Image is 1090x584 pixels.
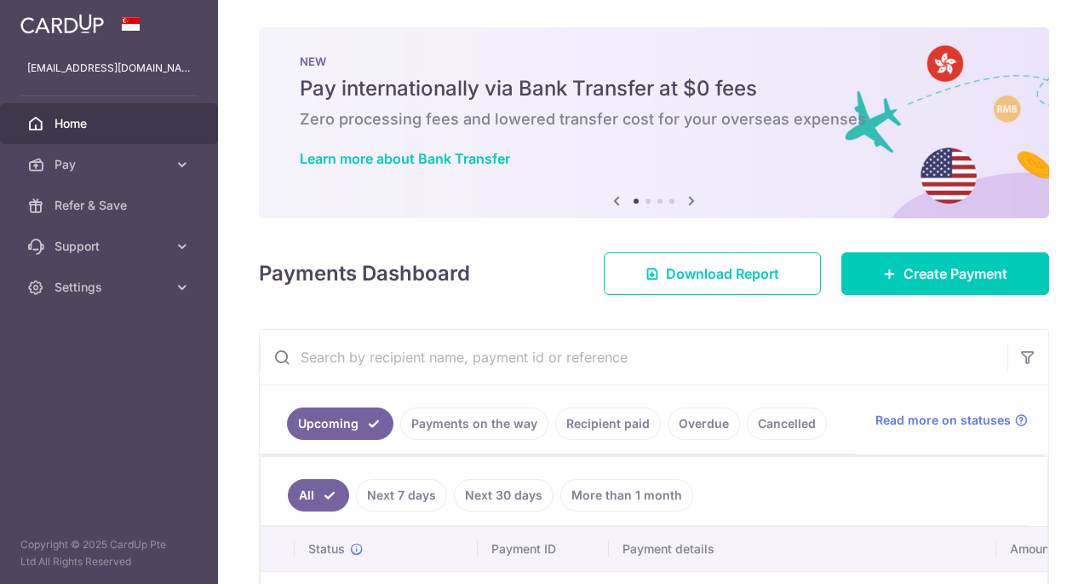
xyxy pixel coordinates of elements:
span: Amount [1010,541,1053,558]
th: Payment ID [478,527,609,571]
span: Status [308,541,345,558]
p: [EMAIL_ADDRESS][DOMAIN_NAME] [27,60,191,77]
span: Download Report [666,263,779,284]
img: Bank transfer banner [259,27,1049,218]
span: Settings [54,279,167,296]
span: Support [54,238,167,255]
span: Pay [54,156,167,173]
a: Payments on the way [400,408,548,440]
span: Create Payment [904,263,1007,284]
a: Learn more about Bank Transfer [300,150,510,167]
p: NEW [300,55,1008,68]
a: Read more on statuses [875,412,1028,429]
span: Read more on statuses [875,412,1011,429]
a: Create Payment [841,252,1049,295]
span: Refer & Save [54,197,167,214]
a: Next 30 days [454,479,554,512]
a: Download Report [604,252,821,295]
th: Payment details [609,527,996,571]
a: Recipient paid [555,408,661,440]
a: More than 1 month [560,479,693,512]
h5: Pay internationally via Bank Transfer at $0 fees [300,75,1008,102]
h4: Payments Dashboard [259,258,470,289]
h6: Zero processing fees and lowered transfer cost for your overseas expenses [300,109,1008,130]
input: Search by recipient name, payment id or reference [260,330,1007,385]
a: Next 7 days [356,479,447,512]
span: Home [54,115,167,132]
a: Cancelled [747,408,827,440]
a: Upcoming [287,408,393,440]
img: CardUp [20,14,104,34]
a: All [288,479,349,512]
a: Overdue [668,408,740,440]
